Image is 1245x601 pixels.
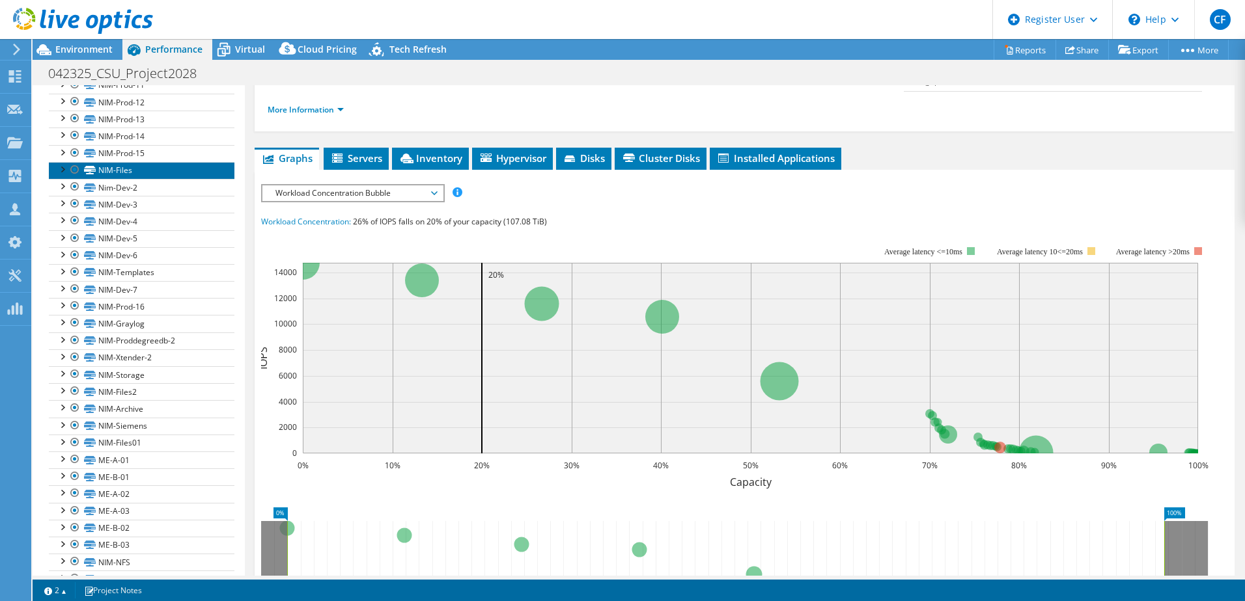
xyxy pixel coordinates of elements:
[49,554,234,570] a: NIM-NFS
[297,460,308,471] text: 0%
[256,347,270,369] text: IOPS
[49,503,234,520] a: ME-A-03
[1168,40,1229,60] a: More
[330,152,382,165] span: Servers
[49,468,234,485] a: ME-B-01
[268,104,344,115] a: More Information
[353,216,547,227] span: 26% of IOPS falls on 20% of your capacity (107.08 TiB)
[49,145,234,162] a: NIM-Prod-15
[145,43,203,55] span: Performance
[42,66,217,81] h1: 042325_CSU_Project2028
[49,434,234,451] a: NIM-Files01
[716,152,835,165] span: Installed Applications
[261,216,351,227] span: Workload Concentration:
[653,460,669,471] text: 40%
[49,247,234,264] a: NIM-Dev-6
[1011,460,1027,471] text: 80%
[994,40,1056,60] a: Reports
[298,43,357,55] span: Cloud Pricing
[729,475,772,489] text: Capacity
[884,247,962,256] tspan: Average latency <=10ms
[49,451,234,468] a: ME-A-01
[279,344,297,355] text: 8000
[743,460,759,471] text: 50%
[49,127,234,144] a: NIM-Prod-14
[621,152,700,165] span: Cluster Disks
[1101,460,1117,471] text: 90%
[49,162,234,179] a: NIM-Files
[274,293,297,304] text: 12000
[49,264,234,281] a: NIM-Templates
[274,318,297,329] text: 10000
[279,421,297,433] text: 2000
[563,152,605,165] span: Disks
[49,111,234,127] a: NIM-Prod-13
[922,460,938,471] text: 70%
[49,349,234,366] a: NIM-Xtender-2
[1116,247,1190,256] text: Average latency >20ms
[564,460,580,471] text: 30%
[1188,460,1208,471] text: 100%
[49,315,234,332] a: NIM-Graylog
[235,43,265,55] span: Virtual
[49,94,234,111] a: NIM-Prod-12
[49,298,234,315] a: NIM-Prod-16
[274,267,297,278] text: 14000
[292,447,297,459] text: 0
[49,485,234,502] a: ME-A-02
[832,460,848,471] text: 60%
[49,213,234,230] a: NIM-Dev-4
[49,332,234,349] a: NIM-Proddegreedb-2
[1108,40,1169,60] a: Export
[49,400,234,417] a: NIM-Archive
[49,537,234,554] a: ME-B-03
[488,269,504,280] text: 20%
[279,396,297,407] text: 4000
[49,366,234,383] a: NIM-Storage
[75,582,151,598] a: Project Notes
[399,152,462,165] span: Inventory
[49,418,234,434] a: NIM-Siemens
[474,460,490,471] text: 20%
[1210,9,1231,30] span: CF
[279,370,297,381] text: 6000
[49,520,234,537] a: ME-B-02
[49,570,234,587] a: NIM-Fortisiem
[479,152,546,165] span: Hypervisor
[49,77,234,94] a: NIM-Prod-11
[997,247,1083,256] tspan: Average latency 10<=20ms
[269,185,436,201] span: Workload Concentration Bubble
[1128,14,1140,25] svg: \n
[1056,40,1109,60] a: Share
[55,43,113,55] span: Environment
[49,196,234,213] a: NIM-Dev-3
[261,152,313,165] span: Graphs
[385,460,400,471] text: 10%
[35,582,76,598] a: 2
[49,179,234,196] a: Nim-Dev-2
[49,281,234,298] a: NIM-Dev-7
[49,230,234,247] a: NIM-Dev-5
[49,383,234,400] a: NIM-Files2
[389,43,447,55] span: Tech Refresh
